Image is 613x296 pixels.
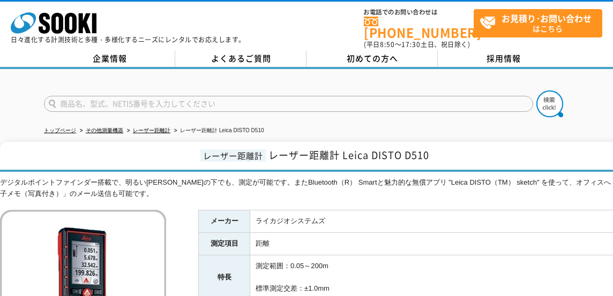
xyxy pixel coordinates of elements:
[11,36,245,43] p: 日々進化する計測技術と多種・多様化するニーズにレンタルでお応えします。
[172,125,264,136] li: レーザー距離計 Leica DISTO D510
[44,51,175,67] a: 企業情報
[44,96,533,112] input: 商品名、型式、NETIS番号を入力してください
[364,9,474,16] span: お電話でのお問い合わせは
[380,40,395,49] span: 8:50
[268,148,429,162] span: レーザー距離計 Leica DISTO D510
[480,10,602,36] span: はこちら
[199,233,250,255] th: 測定項目
[199,210,250,233] th: メーカー
[86,127,123,133] a: その他測量機器
[364,40,470,49] span: (平日 ～ 土日、祝日除く)
[133,127,170,133] a: レーザー距離計
[502,12,592,25] strong: お見積り･お問い合わせ
[364,17,474,39] a: [PHONE_NUMBER]
[200,149,266,162] span: レーザー距離計
[306,51,438,67] a: 初めての方へ
[44,127,76,133] a: トップページ
[536,90,563,117] img: btn_search.png
[474,9,602,37] a: お見積り･お問い合わせはこちら
[347,52,398,64] span: 初めての方へ
[438,51,569,67] a: 採用情報
[175,51,306,67] a: よくあるご質問
[401,40,421,49] span: 17:30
